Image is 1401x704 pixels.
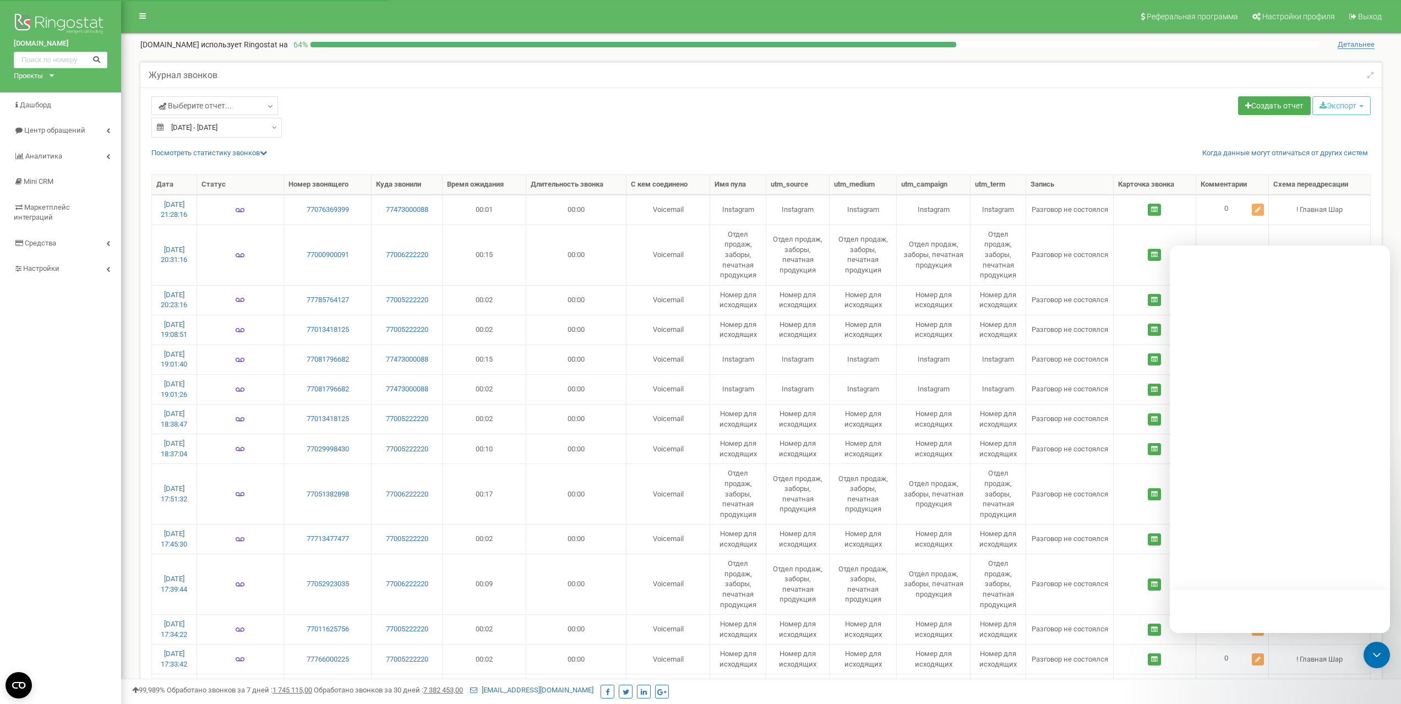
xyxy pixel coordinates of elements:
[710,315,766,345] td: Номер для исходящих
[526,614,626,644] td: 00:00
[897,374,970,404] td: Instagram
[376,250,438,260] a: 77006222220
[1364,642,1390,668] div: Open Intercom Messenger
[1358,12,1382,21] span: Выход
[443,463,526,524] td: 00:17
[376,384,438,395] a: 77473000088
[1196,175,1269,195] th: Комментарии
[161,245,187,264] a: [DATE] 20:31:16
[830,434,897,463] td: Номер для исходящих
[766,614,830,644] td: Номер для исходящих
[376,489,438,500] a: 77006222220
[1262,12,1335,21] span: Настройки профиля
[897,225,970,285] td: Отдел продаж, заборы, печатная продукция
[1026,175,1113,195] th: Запись
[14,52,107,68] input: Поиск по номеру
[288,39,310,50] p: 64 %
[1269,674,1370,703] td: ! Главная Шар
[443,644,526,674] td: 00:02
[1114,175,1196,195] th: Карточка звонка
[526,404,626,434] td: 00:00
[14,203,70,222] span: Маркетплейс интеграций
[376,205,438,215] a: 77473000088
[766,195,830,225] td: Instagram
[1026,345,1113,374] td: Разговор не состоялся
[24,126,85,134] span: Центр обращений
[526,374,626,404] td: 00:00
[710,644,766,674] td: Номер для исходящих
[443,554,526,614] td: 00:09
[1269,195,1370,225] td: ! Главная Шар
[626,195,711,225] td: Voicemail
[526,524,626,554] td: 00:00
[526,554,626,614] td: 00:00
[24,177,53,185] span: Mini CRM
[314,686,463,694] span: Обработано звонков за 30 дней :
[288,534,367,544] a: 77713477477
[152,175,197,195] th: Дата
[971,285,1027,315] td: Номер для исходящих
[897,644,970,674] td: Номер для исходящих
[443,674,526,703] td: 00:02
[1196,644,1269,674] td: 0
[897,434,970,463] td: Номер для исходящих
[25,152,62,160] span: Аналитика
[1269,644,1370,674] td: ! Главная Шар
[626,175,711,195] th: С кем соединено
[376,579,438,590] a: 77006222220
[376,325,438,335] a: 77005222220
[897,554,970,614] td: Отдел продаж, заборы, печатная продукция
[897,674,970,703] td: Номер для исходящих
[236,356,244,364] img: Голосовая почта
[288,654,367,665] a: 77766000225
[1026,434,1113,463] td: Разговор не состоялся
[236,251,244,260] img: Голосовая почта
[376,624,438,635] a: 77005222220
[971,345,1027,374] td: Instagram
[151,96,278,115] a: Выберите отчет...
[710,195,766,225] td: Instagram
[626,374,711,404] td: Voicemail
[201,40,288,49] span: использует Ringostat на
[1026,554,1113,614] td: Разговор не состоялся
[443,374,526,404] td: 00:02
[830,225,897,285] td: Отдел продаж, заборы, печатная продукция
[526,345,626,374] td: 00:00
[25,239,56,247] span: Средства
[710,345,766,374] td: Instagram
[1026,524,1113,554] td: Разговор не состоялся
[971,674,1027,703] td: Номер для исходящих
[14,11,107,39] img: Ringostat logo
[376,414,438,424] a: 77005222220
[830,644,897,674] td: Номер для исходящих
[626,524,711,554] td: Voicemail
[710,434,766,463] td: Номер для исходящих
[288,444,367,455] a: 77029998430
[236,655,244,664] img: Голосовая почта
[288,489,367,500] a: 77051382898
[766,315,830,345] td: Номер для исходящих
[161,620,187,638] a: [DATE] 17:34:22
[372,175,443,195] th: Куда звонили
[830,345,897,374] td: Instagram
[897,175,970,195] th: utm_campaign
[288,295,367,305] a: 77785764127
[236,206,244,215] img: Голосовая почта
[626,345,711,374] td: Voicemail
[1312,96,1371,115] button: Экспорт
[1026,315,1113,345] td: Разговор не состоялся
[149,70,217,80] h5: Журнал звонков
[526,434,626,463] td: 00:00
[1026,404,1113,434] td: Разговор не состоялся
[1202,148,1368,159] a: Когда данные могут отличаться от других систем
[830,374,897,404] td: Instagram
[830,614,897,644] td: Номер для исходящих
[288,414,367,424] a: 77013418125
[161,439,187,458] a: [DATE] 18:37:04
[161,350,187,369] a: [DATE] 19:01:40
[443,285,526,315] td: 00:02
[1026,285,1113,315] td: Разговор не состоялся
[1026,614,1113,644] td: Разговор не состоялся
[23,264,59,272] span: Настройки
[971,463,1027,524] td: Отдел продаж, заборы, печатная продукция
